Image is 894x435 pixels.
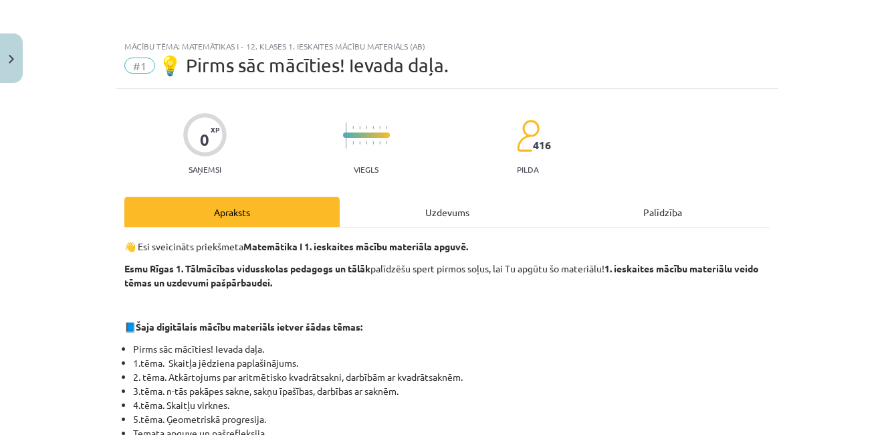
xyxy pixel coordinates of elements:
[555,197,770,227] div: Palīdzība
[517,165,538,174] p: pilda
[133,342,770,356] li: Pirms sāc mācīties! Ievada daļa.
[200,130,209,149] div: 0
[372,126,374,129] img: icon-short-line-57e1e144782c952c97e751825c79c345078a6d821885a25fce030b3d8c18986b.svg
[133,398,770,412] li: 4.tēma. Skaitļu virknes.
[124,262,370,274] b: Esmu Rīgas 1. Tālmācības vidusskolas pedagogs un tālāk
[158,54,449,76] span: 💡 Pirms sāc mācīties! Ievada daļa.
[124,197,340,227] div: Apraksts
[124,41,770,51] div: Mācību tēma: Matemātikas i - 12. klases 1. ieskaites mācību materiāls (ab)
[133,384,770,398] li: 3.tēma. n-tās pakāpes sakne, sakņu īpašības, darbības ar saknēm.
[9,55,14,64] img: icon-close-lesson-0947bae3869378f0d4975bcd49f059093ad1ed9edebbc8119c70593378902aed.svg
[516,119,540,153] img: students-c634bb4e5e11cddfef0936a35e636f08e4e9abd3cc4e673bd6f9a4125e45ecb1.svg
[359,126,360,129] img: icon-short-line-57e1e144782c952c97e751825c79c345078a6d821885a25fce030b3d8c18986b.svg
[352,141,354,145] img: icon-short-line-57e1e144782c952c97e751825c79c345078a6d821885a25fce030b3d8c18986b.svg
[386,126,387,129] img: icon-short-line-57e1e144782c952c97e751825c79c345078a6d821885a25fce030b3d8c18986b.svg
[533,139,551,151] span: 416
[359,141,360,145] img: icon-short-line-57e1e144782c952c97e751825c79c345078a6d821885a25fce030b3d8c18986b.svg
[133,412,770,426] li: 5.tēma. Ģeometriskā progresija.
[124,262,770,290] p: palīdzēšu spert pirmos soļus, lai Tu apgūtu šo materiālu!
[124,240,770,254] p: 👋 Esi sveicināts priekšmeta
[124,58,155,74] span: #1
[133,356,770,370] li: 1.tēma. Skaitļa jēdziena paplašinājums.
[340,197,555,227] div: Uzdevums
[346,122,347,149] img: icon-long-line-d9ea69661e0d244f92f715978eff75569469978d946b2353a9bb055b3ed8787d.svg
[379,141,380,145] img: icon-short-line-57e1e144782c952c97e751825c79c345078a6d821885a25fce030b3d8c18986b.svg
[366,141,367,145] img: icon-short-line-57e1e144782c952c97e751825c79c345078a6d821885a25fce030b3d8c18986b.svg
[354,165,378,174] p: Viegls
[211,126,219,133] span: XP
[352,126,354,129] img: icon-short-line-57e1e144782c952c97e751825c79c345078a6d821885a25fce030b3d8c18986b.svg
[243,240,468,252] b: Matemātika I 1. ieskaites mācību materiāla apguvē.
[124,320,770,334] p: 📘
[366,126,367,129] img: icon-short-line-57e1e144782c952c97e751825c79c345078a6d821885a25fce030b3d8c18986b.svg
[183,165,227,174] p: Saņemsi
[386,141,387,145] img: icon-short-line-57e1e144782c952c97e751825c79c345078a6d821885a25fce030b3d8c18986b.svg
[136,321,362,333] strong: Šaja digitālais mācību materiāls ietver šādas tēmas:
[372,141,374,145] img: icon-short-line-57e1e144782c952c97e751825c79c345078a6d821885a25fce030b3d8c18986b.svg
[133,370,770,384] li: 2. tēma. Atkārtojums par aritmētisko kvadrātsakni, darbībām ar kvadrātsaknēm.
[379,126,380,129] img: icon-short-line-57e1e144782c952c97e751825c79c345078a6d821885a25fce030b3d8c18986b.svg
